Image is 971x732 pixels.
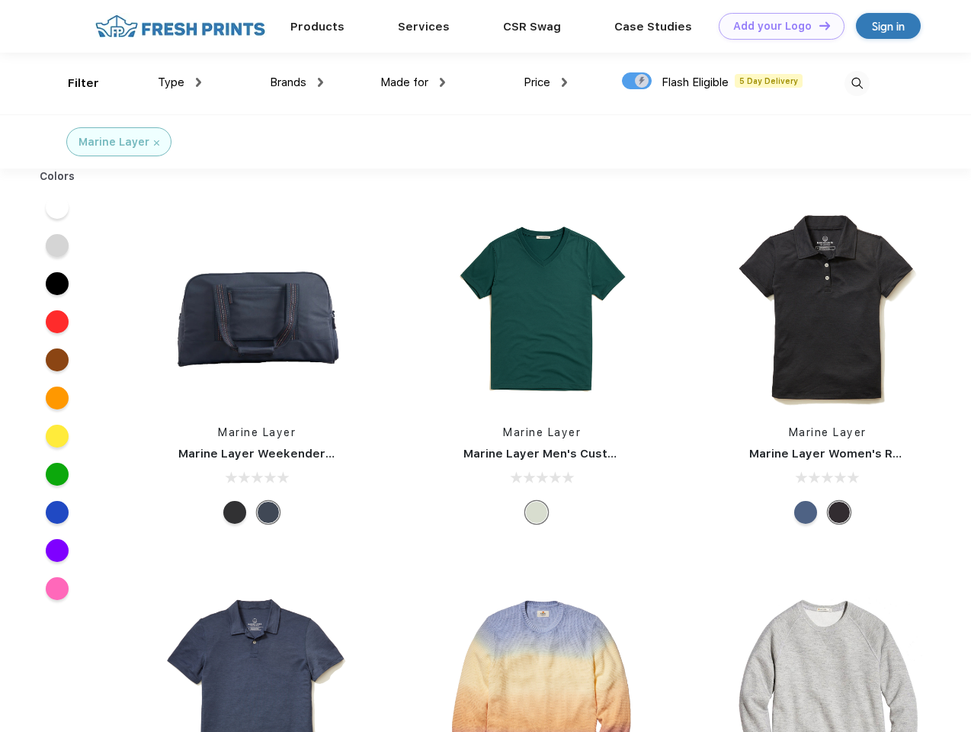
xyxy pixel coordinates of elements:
[91,13,270,40] img: fo%20logo%202.webp
[178,447,351,461] a: Marine Layer Weekender Bag
[735,74,803,88] span: 5 Day Delivery
[223,501,246,524] div: Phantom
[662,75,729,89] span: Flash Eligible
[218,426,296,438] a: Marine Layer
[398,20,450,34] a: Services
[463,447,765,461] a: Marine Layer Men's Custom Dyed Signature V-Neck
[524,75,550,89] span: Price
[503,426,581,438] a: Marine Layer
[441,207,643,409] img: func=resize&h=266
[270,75,306,89] span: Brands
[380,75,428,89] span: Made for
[525,501,548,524] div: Any Color
[819,21,830,30] img: DT
[290,20,344,34] a: Products
[196,78,201,87] img: dropdown.png
[158,75,184,89] span: Type
[440,78,445,87] img: dropdown.png
[828,501,851,524] div: Black
[872,18,905,35] div: Sign in
[789,426,867,438] a: Marine Layer
[28,169,87,185] div: Colors
[562,78,567,87] img: dropdown.png
[155,207,358,409] img: func=resize&h=266
[68,75,99,92] div: Filter
[856,13,921,39] a: Sign in
[503,20,561,34] a: CSR Swag
[733,20,812,33] div: Add your Logo
[794,501,817,524] div: Navy
[726,207,929,409] img: func=resize&h=266
[154,140,159,146] img: filter_cancel.svg
[844,71,870,96] img: desktop_search.svg
[318,78,323,87] img: dropdown.png
[257,501,280,524] div: Navy
[79,134,149,150] div: Marine Layer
